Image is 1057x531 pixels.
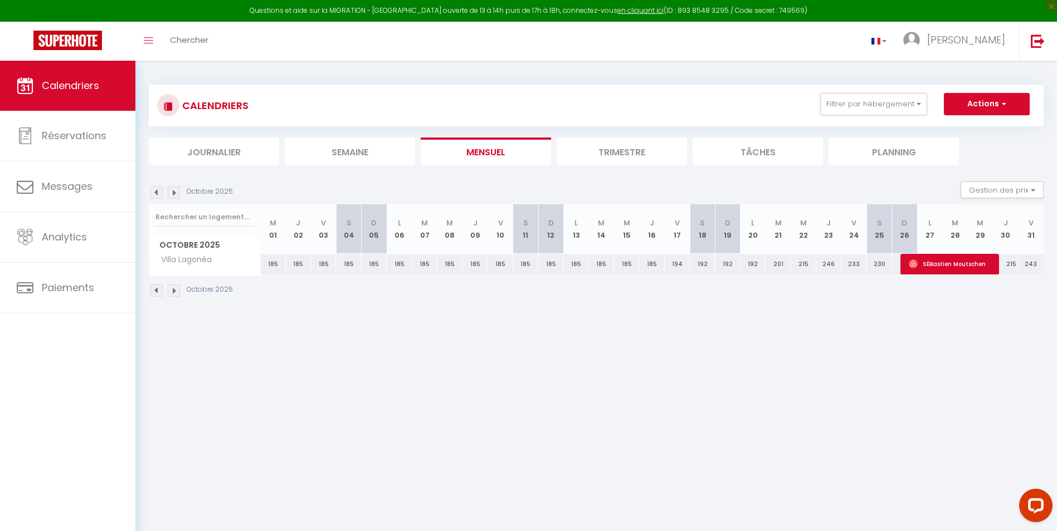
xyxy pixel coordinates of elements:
abbr: J [473,218,478,228]
div: 185 [286,254,311,274]
div: 201 [766,254,791,274]
abbr: L [398,218,401,228]
div: 185 [538,254,563,274]
li: Mensuel [421,137,551,165]
div: 185 [437,254,462,274]
abbr: D [548,218,554,228]
abbr: S [347,218,352,228]
input: Rechercher un logement... [155,207,254,227]
div: 185 [639,254,664,274]
th: 31 [1018,204,1044,254]
div: 185 [336,254,361,274]
th: 19 [715,204,740,254]
th: 07 [412,204,437,254]
span: Analytics [42,230,87,244]
th: 25 [866,204,892,254]
th: 24 [841,204,866,254]
div: 192 [741,254,766,274]
th: 22 [791,204,816,254]
li: Journalier [149,137,279,165]
span: Calendriers [42,78,99,92]
img: ... [903,32,920,48]
th: 17 [665,204,690,254]
th: 13 [563,204,588,254]
abbr: V [675,218,680,228]
div: 194 [665,254,690,274]
th: 14 [589,204,614,254]
abbr: D [725,218,730,228]
abbr: V [498,218,503,228]
a: Chercher [162,22,217,61]
div: 192 [715,254,740,274]
div: 185 [462,254,488,274]
th: 06 [387,204,412,254]
div: 185 [412,254,437,274]
div: 185 [589,254,614,274]
abbr: M [977,218,983,228]
button: Filtrer par hébergement [820,93,927,115]
abbr: J [826,218,831,228]
div: 246 [816,254,841,274]
abbr: M [624,218,630,228]
li: Planning [829,137,959,165]
abbr: J [650,218,654,228]
th: 27 [917,204,942,254]
abbr: S [700,218,705,228]
span: Octobre 2025 [149,237,260,253]
abbr: J [1004,218,1008,228]
div: 185 [387,254,412,274]
th: 16 [639,204,664,254]
abbr: M [446,218,453,228]
a: en cliquant ici [617,6,664,15]
abbr: D [371,218,377,228]
th: 18 [690,204,715,254]
abbr: M [421,218,428,228]
div: 215 [993,254,1018,274]
abbr: D [902,218,907,228]
th: 05 [362,204,387,254]
span: Chercher [170,34,208,46]
th: 23 [816,204,841,254]
a: ... [PERSON_NAME] [895,22,1019,61]
span: SÉBastien Moutschen [909,253,992,274]
button: Gestion des prix [961,181,1044,198]
img: Super Booking [33,31,102,50]
th: 09 [462,204,488,254]
th: 20 [741,204,766,254]
th: 12 [538,204,563,254]
th: 08 [437,204,462,254]
div: 233 [841,254,866,274]
abbr: V [321,218,326,228]
th: 26 [892,204,917,254]
abbr: S [523,218,528,228]
span: Messages [42,179,92,193]
div: 192 [690,254,715,274]
th: 01 [261,204,286,254]
div: 185 [362,254,387,274]
li: Semaine [285,137,415,165]
abbr: M [598,218,605,228]
abbr: M [800,218,807,228]
div: 215 [791,254,816,274]
div: 185 [563,254,588,274]
li: Trimestre [557,137,687,165]
li: Tâches [693,137,823,165]
p: Octobre 2025 [187,284,233,295]
div: 230 [866,254,892,274]
span: Villa Lagonéa [151,254,215,266]
abbr: V [1029,218,1034,228]
th: 11 [513,204,538,254]
abbr: S [877,218,882,228]
div: 185 [488,254,513,274]
p: Octobre 2025 [187,186,233,197]
abbr: M [270,218,276,228]
div: 243 [1018,254,1044,274]
span: Paiements [42,281,94,294]
div: 185 [513,254,538,274]
abbr: L [928,218,932,228]
span: [PERSON_NAME] [927,33,1005,47]
th: 30 [993,204,1018,254]
th: 02 [286,204,311,254]
abbr: M [775,218,782,228]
